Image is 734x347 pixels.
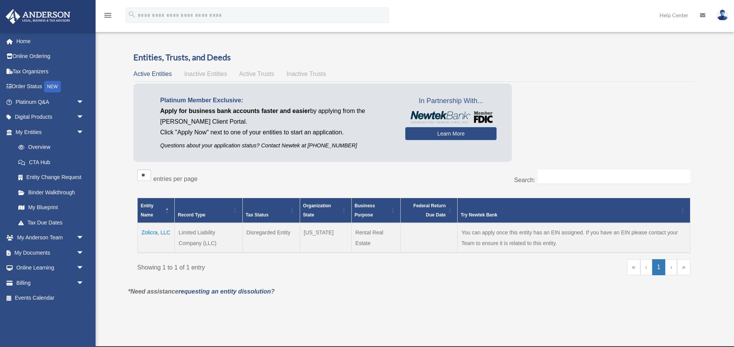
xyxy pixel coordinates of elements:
img: Anderson Advisors Platinum Portal [3,9,73,24]
span: arrow_drop_down [76,124,92,140]
span: Record Type [178,212,205,218]
div: Try Newtek Bank [461,210,679,219]
a: Order StatusNEW [5,79,96,95]
span: Tax Status [246,212,269,218]
span: Federal Return Due Date [413,203,446,218]
i: search [128,10,136,19]
th: Federal Return Due Date: Activate to sort [400,198,457,223]
a: menu [103,13,112,20]
a: Digital Productsarrow_drop_down [5,110,96,125]
a: My Documentsarrow_drop_down [5,245,96,260]
td: Limited Liability Company (LLC) [175,223,242,253]
span: arrow_drop_down [76,110,92,125]
div: NEW [44,81,61,92]
a: My Entitiesarrow_drop_down [5,124,92,140]
p: by applying from the [PERSON_NAME] Client Portal. [160,106,394,127]
a: CTA Hub [11,155,92,170]
span: In Partnership With... [405,95,497,107]
p: Click "Apply Now" next to one of your entities to start an application. [160,127,394,138]
th: Tax Status: Activate to sort [242,198,300,223]
th: Organization State: Activate to sort [300,198,351,223]
span: Business Purpose [355,203,375,218]
a: Next [665,259,677,275]
a: First [627,259,640,275]
a: My Blueprint [11,200,92,215]
span: Entity Name [141,203,153,218]
td: [US_STATE] [300,223,351,253]
a: Home [5,34,96,49]
a: Overview [11,140,88,155]
span: arrow_drop_down [76,275,92,291]
i: menu [103,11,112,20]
a: 1 [652,259,666,275]
span: Inactive Entities [184,71,227,77]
a: Learn More [405,127,497,140]
a: Previous [640,259,652,275]
em: *Need assistance ? [128,288,274,295]
label: entries per page [153,176,198,182]
span: Inactive Trusts [287,71,326,77]
h3: Entities, Trusts, and Deeds [133,52,694,63]
img: User Pic [717,10,728,21]
span: arrow_drop_down [76,94,92,110]
td: Zolicra, LLC [138,223,175,253]
th: Entity Name: Activate to invert sorting [138,198,175,223]
span: Apply for business bank accounts faster and easier [160,108,310,114]
a: My Anderson Teamarrow_drop_down [5,230,96,245]
a: Online Learningarrow_drop_down [5,260,96,276]
td: Rental Real Estate [351,223,400,253]
p: Questions about your application status? Contact Newtek at [PHONE_NUMBER] [160,141,394,150]
span: Organization State [303,203,331,218]
p: Platinum Member Exclusive: [160,95,394,106]
span: arrow_drop_down [76,230,92,246]
a: Events Calendar [5,291,96,306]
a: Tax Due Dates [11,215,92,230]
td: You can apply once this entity has an EIN assigned. If you have an EIN please contact your Team t... [458,223,690,253]
a: Billingarrow_drop_down [5,275,96,291]
span: arrow_drop_down [76,260,92,276]
a: Entity Change Request [11,170,92,185]
label: Search: [514,177,535,183]
img: NewtekBankLogoSM.png [409,111,493,123]
a: Online Ordering [5,49,96,64]
span: Active Entities [133,71,172,77]
a: Platinum Q&Aarrow_drop_down [5,94,96,110]
a: Binder Walkthrough [11,185,92,200]
a: requesting an entity dissolution [179,288,271,295]
span: arrow_drop_down [76,245,92,261]
th: Try Newtek Bank : Activate to sort [458,198,690,223]
span: Active Trusts [239,71,274,77]
th: Record Type: Activate to sort [175,198,242,223]
a: Last [677,259,690,275]
a: Tax Organizers [5,64,96,79]
td: Disregarded Entity [242,223,300,253]
th: Business Purpose: Activate to sort [351,198,400,223]
div: Showing 1 to 1 of 1 entry [137,259,408,273]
